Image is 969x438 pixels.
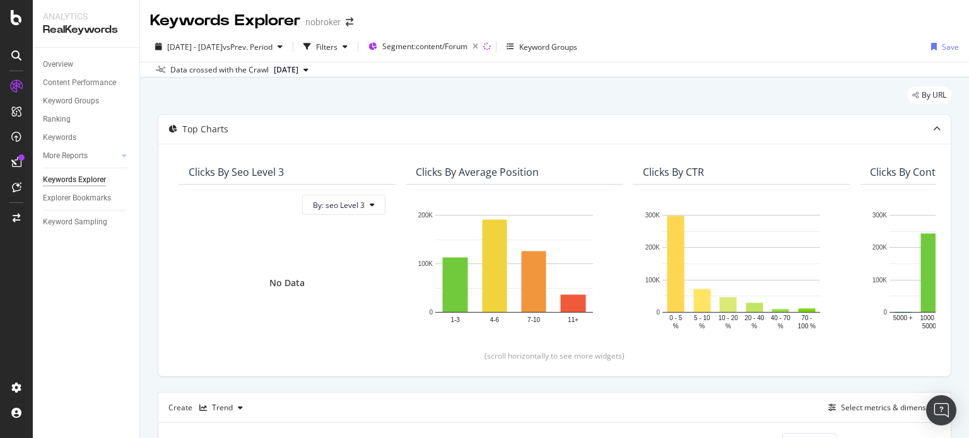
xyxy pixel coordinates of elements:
svg: A chart. [416,209,613,331]
a: Explorer Bookmarks [43,192,131,205]
div: Keywords Explorer [150,10,300,32]
button: [DATE] - [DATE]vsPrev. Period [150,37,288,57]
a: More Reports [43,149,118,163]
text: 100K [872,277,888,284]
button: Select metrics & dimensions [823,400,941,415]
text: 0 [656,309,660,316]
div: Top Charts [182,123,228,135]
div: Select metrics & dimensions [841,402,941,413]
a: Keyword Groups [43,95,131,108]
div: Clicks By seo Level 3 [189,166,284,178]
div: Analytics [43,10,129,23]
span: [DATE] - [DATE] [167,42,223,52]
button: Save [926,37,959,57]
text: 0 [429,309,433,316]
text: 200K [872,245,888,251]
span: By: seo Level 3 [313,200,365,210]
div: Keyword Sampling [43,216,107,229]
text: 100 % [798,323,816,330]
text: 10 - 20 [719,314,739,321]
a: Ranking [43,113,131,126]
div: No Data [269,277,305,289]
text: 0 [883,309,887,316]
div: Keywords Explorer [43,173,106,187]
div: More Reports [43,149,88,163]
div: Keywords [43,131,76,144]
text: 4-6 [490,316,500,323]
div: legacy label [907,86,951,104]
span: By URL [922,91,946,99]
div: Save [942,42,959,52]
text: 5000 [922,323,937,330]
text: 40 - 70 [771,314,791,321]
div: Keyword Groups [43,95,99,108]
button: Keyword Groups [502,37,582,57]
a: Keywords [43,131,131,144]
div: Clicks By Average Position [416,166,539,178]
text: 20 - 40 [744,314,765,321]
text: 1000 - [920,314,938,321]
text: 200K [645,245,661,251]
text: 100K [418,260,433,267]
text: % [778,323,784,330]
div: Ranking [43,113,71,126]
text: 7-10 [527,316,540,323]
text: % [673,323,679,330]
div: Create [168,398,248,418]
button: Filters [298,37,353,57]
a: Overview [43,58,131,71]
text: 70 - [801,314,812,321]
div: Explorer Bookmarks [43,192,111,205]
button: [DATE] [269,62,314,78]
div: Open Intercom Messenger [926,395,956,425]
text: 300K [872,212,888,219]
text: % [725,323,731,330]
span: vs Prev. Period [223,42,273,52]
div: Overview [43,58,73,71]
text: 200K [418,212,433,219]
text: 5 - 10 [694,314,710,321]
div: RealKeywords [43,23,129,37]
text: 0 - 5 [669,314,682,321]
span: Segment: content/Forum [382,41,467,52]
div: nobroker [305,16,341,28]
button: Segment:content/Forum [363,37,483,57]
div: Clicks By CTR [643,166,704,178]
div: (scroll horizontally to see more widgets) [173,350,936,361]
text: 5000 + [893,314,913,321]
div: Filters [316,42,338,52]
button: By: seo Level 3 [302,195,385,215]
a: Keywords Explorer [43,173,131,187]
a: Keyword Sampling [43,216,131,229]
button: Trend [194,398,248,418]
text: 300K [645,212,661,219]
div: Trend [212,404,233,412]
a: Content Performance [43,76,131,89]
div: Keyword Groups [519,42,577,52]
div: arrow-right-arrow-left [346,18,353,26]
text: % [751,323,757,330]
text: 1-3 [450,316,460,323]
div: Data crossed with the Crawl [170,64,269,76]
text: 11+ [568,316,578,323]
text: % [699,323,705,330]
div: Content Performance [43,76,116,89]
text: 100K [645,277,661,284]
svg: A chart. [643,209,840,331]
span: 2025 Aug. 4th [274,64,298,76]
